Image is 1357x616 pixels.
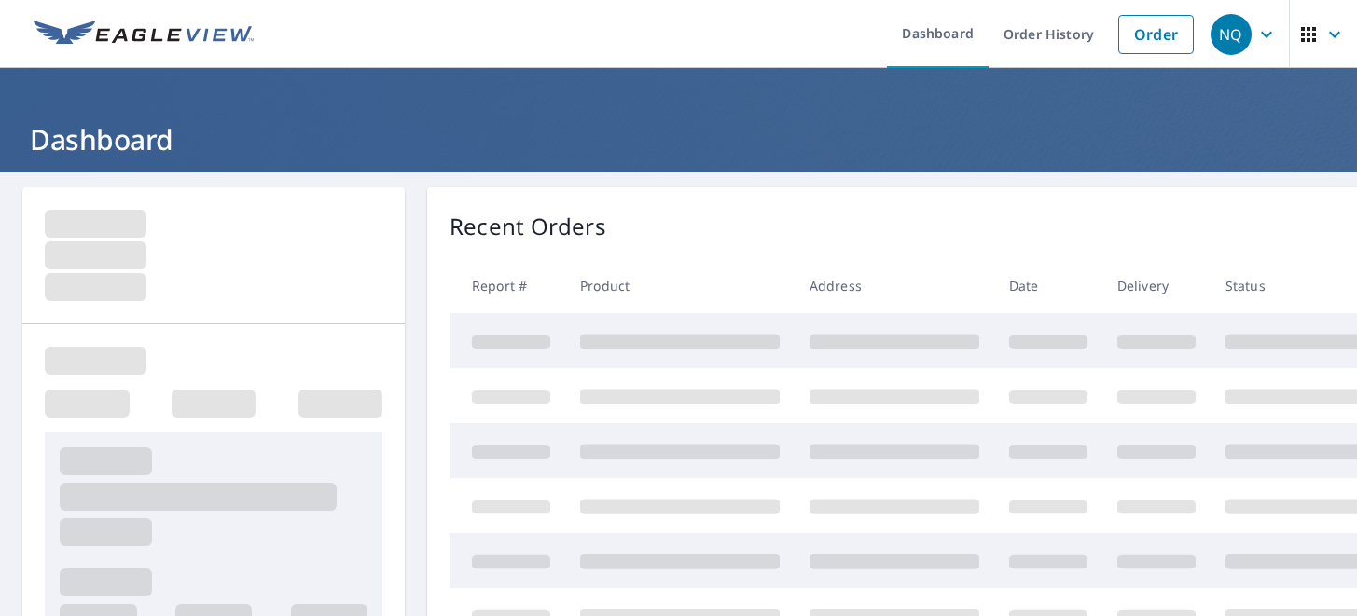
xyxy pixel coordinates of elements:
p: Recent Orders [450,210,606,243]
th: Report # [450,258,565,313]
div: NQ [1211,14,1252,55]
h1: Dashboard [22,120,1335,158]
th: Product [565,258,795,313]
a: Order [1118,15,1194,54]
th: Date [994,258,1102,313]
th: Delivery [1102,258,1211,313]
img: EV Logo [34,21,254,48]
th: Address [795,258,994,313]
